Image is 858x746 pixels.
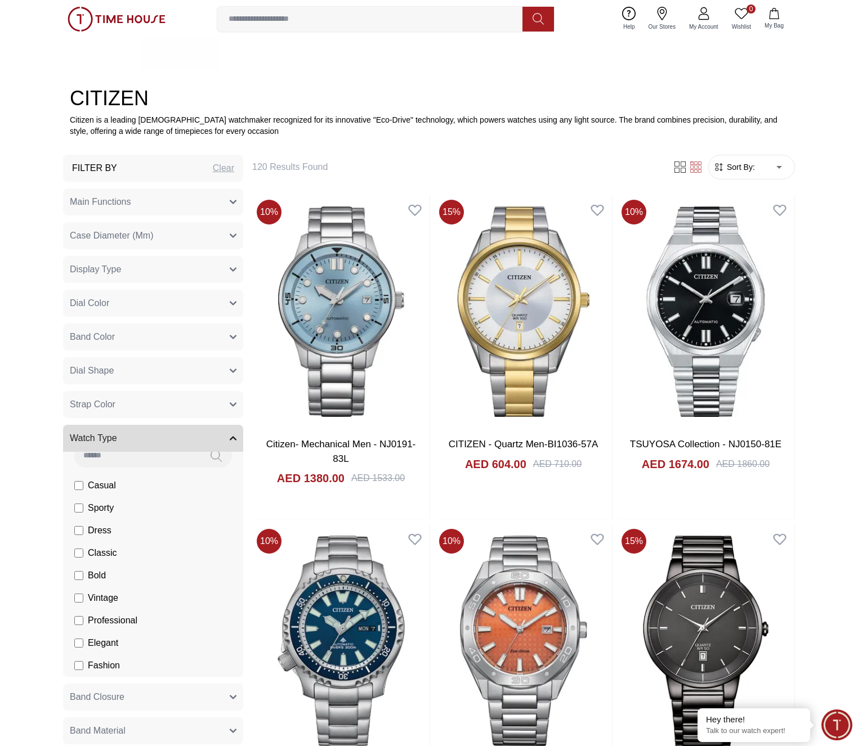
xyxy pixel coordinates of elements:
[70,398,115,411] span: Strap Color
[257,200,281,224] span: 10 %
[533,457,582,471] div: AED 710.00
[760,21,788,30] span: My Bag
[706,726,802,736] p: Talk to our watch expert!
[72,161,117,175] h3: Filter By
[266,439,416,464] a: Citizen- Mechanical Men - NJ0191-83L
[63,290,243,317] button: Dial Color
[88,524,111,537] span: Dress
[70,195,131,209] span: Main Functions
[63,684,243,711] button: Band Closure
[449,439,598,450] a: CITIZEN - Quartz Men-BI1036-57A
[74,504,83,513] input: Sporty
[622,200,646,224] span: 10 %
[70,364,114,378] span: Dial Shape
[257,529,281,554] span: 10 %
[70,690,124,704] span: Band Closure
[74,571,83,580] input: Bold
[706,714,802,725] div: Hey there!
[439,200,464,224] span: 15 %
[88,591,118,605] span: Vintage
[616,5,642,33] a: Help
[70,229,153,242] span: Case Diameter (Mm)
[88,614,137,627] span: Professional
[63,256,243,283] button: Display Type
[465,456,526,472] h4: AED 604.00
[63,717,243,744] button: Band Material
[617,195,794,428] img: TSUYOSA Collection - NJ0150-81E
[351,471,405,485] div: AED 1533.00
[74,526,83,535] input: Dress
[713,161,755,173] button: Sort By:
[727,23,756,31] span: Wishlist
[622,529,646,554] span: 15 %
[74,616,83,625] input: Professional
[642,5,682,33] a: Our Stores
[70,87,788,110] h2: CITIZEN
[63,188,243,215] button: Main Functions
[716,457,770,471] div: AED 1860.00
[70,330,115,344] span: Band Color
[88,569,106,582] span: Bold
[63,425,243,452] button: Watch Type
[644,23,680,31] span: Our Stores
[88,546,117,560] span: Classic
[685,23,723,31] span: My Account
[725,5,758,33] a: 0Wishlist
[439,529,464,554] span: 10 %
[70,296,109,310] span: Dial Color
[630,439,781,450] a: TSUYOSA Collection - NJ0150-81E
[70,724,126,738] span: Band Material
[74,481,83,490] input: Casual
[63,222,243,249] button: Case Diameter (Mm)
[252,160,659,174] h6: 120 Results Found
[747,5,756,14] span: 0
[88,636,118,650] span: Elegant
[63,357,243,384] button: Dial Shape
[252,195,430,428] img: Citizen- Mechanical Men - NJ0191-83L
[68,7,166,32] img: ...
[74,549,83,558] input: Classic
[213,161,234,175] div: Clear
[63,323,243,350] button: Band Color
[619,23,640,31] span: Help
[725,161,755,173] span: Sort By:
[70,263,121,276] span: Display Type
[642,456,709,472] h4: AED 1674.00
[74,639,83,648] input: Elegant
[74,661,83,670] input: Fashion
[74,594,83,603] input: Vintage
[63,391,243,418] button: Strap Color
[70,114,788,137] p: Citizen is a leading [DEMOGRAPHIC_DATA] watchmaker recognized for its innovative "Eco-Drive" tech...
[88,501,114,515] span: Sporty
[277,470,345,486] h4: AED 1380.00
[88,479,116,492] span: Casual
[758,6,790,32] button: My Bag
[435,195,612,428] img: CITIZEN - Quartz Men-BI1036-57A
[70,432,117,445] span: Watch Type
[88,659,120,672] span: Fashion
[821,709,852,740] div: Chat Widget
